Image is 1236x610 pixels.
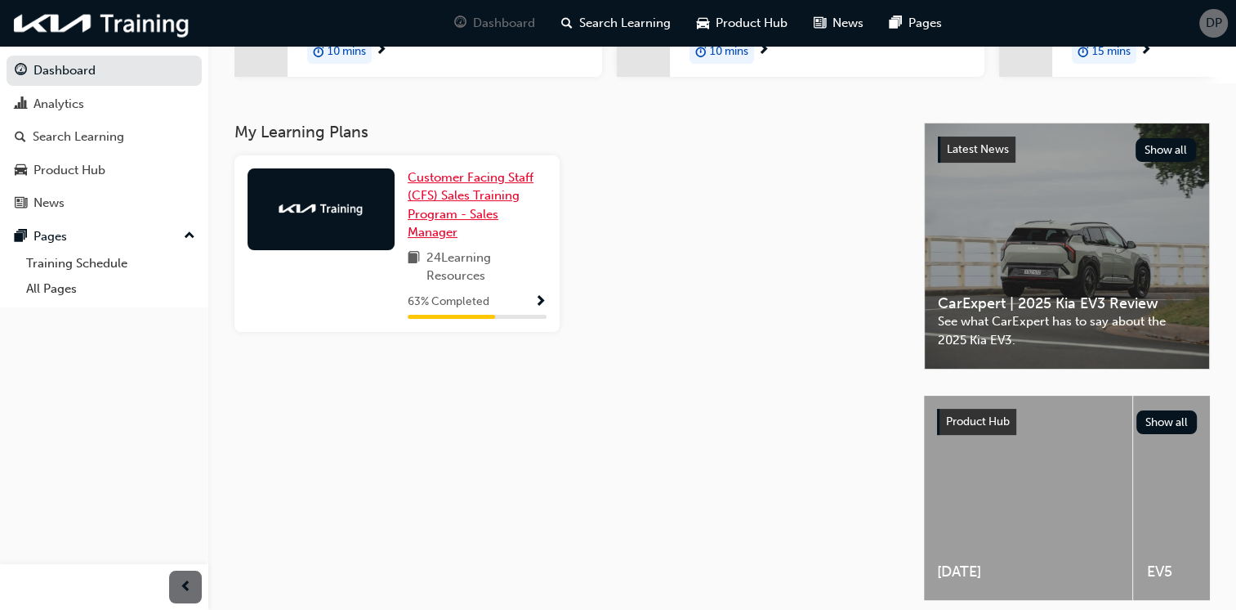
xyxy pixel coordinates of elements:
[441,7,548,40] a: guage-iconDashboard
[375,43,387,58] span: next-icon
[579,14,671,33] span: Search Learning
[534,292,547,312] button: Show Progress
[937,409,1197,435] a: Product HubShow all
[15,64,27,78] span: guage-icon
[33,227,67,246] div: Pages
[1136,138,1197,162] button: Show all
[1136,410,1198,434] button: Show all
[15,164,27,178] span: car-icon
[947,142,1009,156] span: Latest News
[20,251,202,276] a: Training Schedule
[938,294,1196,313] span: CarExpert | 2025 Kia EV3 Review
[697,13,709,34] span: car-icon
[7,222,202,252] button: Pages
[180,577,192,598] span: prev-icon
[8,7,196,40] img: kia-training
[561,13,573,34] span: search-icon
[877,7,955,40] a: pages-iconPages
[924,123,1210,370] a: Latest NewsShow allCarExpert | 2025 Kia EV3 ReviewSee what CarExpert has to say about the 2025 Ki...
[695,42,707,63] span: duration-icon
[184,226,195,247] span: up-icon
[15,97,27,112] span: chart-icon
[757,43,770,58] span: next-icon
[924,396,1132,600] a: [DATE]
[33,128,124,146] div: Search Learning
[1199,9,1228,38] button: DP
[908,14,942,33] span: Pages
[33,194,65,213] div: News
[15,230,27,244] span: pages-icon
[938,137,1196,163] a: Latest NewsShow all
[7,155,202,186] a: Product Hub
[801,7,877,40] a: news-iconNews
[938,312,1196,349] span: See what CarExpert has to say about the 2025 Kia EV3.
[548,7,684,40] a: search-iconSearch Learning
[684,7,801,40] a: car-iconProduct Hub
[937,563,1119,581] span: [DATE]
[7,56,202,86] a: Dashboard
[20,276,202,302] a: All Pages
[408,293,489,312] span: 63 % Completed
[234,123,898,141] h3: My Learning Plans
[328,43,366,61] span: 10 mins
[1140,43,1152,58] span: next-icon
[408,249,420,285] span: book-icon
[7,89,202,119] a: Analytics
[15,196,27,211] span: news-icon
[7,188,202,218] a: News
[313,42,324,63] span: duration-icon
[1092,43,1131,61] span: 15 mins
[716,14,788,33] span: Product Hub
[276,200,366,217] img: kia-training
[890,13,902,34] span: pages-icon
[7,122,202,152] a: Search Learning
[710,43,748,61] span: 10 mins
[408,170,533,240] span: Customer Facing Staff (CFS) Sales Training Program - Sales Manager
[33,95,84,114] div: Analytics
[832,14,863,33] span: News
[946,415,1010,428] span: Product Hub
[15,130,26,145] span: search-icon
[408,168,547,242] a: Customer Facing Staff (CFS) Sales Training Program - Sales Manager
[1206,14,1222,33] span: DP
[473,14,535,33] span: Dashboard
[7,52,202,222] button: DashboardAnalyticsSearch LearningProduct HubNews
[1078,42,1089,63] span: duration-icon
[534,295,547,310] span: Show Progress
[33,161,105,180] div: Product Hub
[426,249,547,285] span: 24 Learning Resources
[454,13,466,34] span: guage-icon
[814,13,826,34] span: news-icon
